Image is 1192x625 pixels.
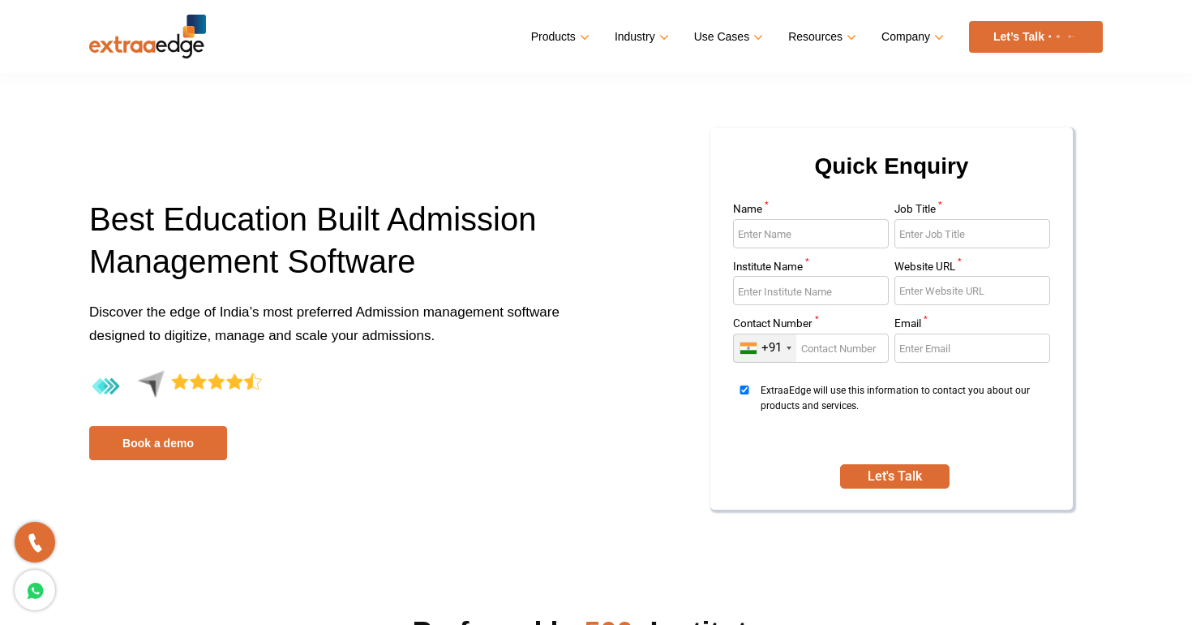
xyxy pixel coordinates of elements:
[531,25,586,49] a: Products
[733,204,889,219] label: Name
[894,276,1050,305] input: Enter Website URL
[894,261,1050,277] label: Website URL
[894,334,1050,363] input: Enter Email
[733,276,889,305] input: Enter Institute Name
[894,204,1050,219] label: Job Title
[733,386,756,394] input: ExtraaEdge will use this information to contact you about our products and services.
[89,426,227,460] a: Book a demo
[733,219,889,248] input: Enter Name
[89,198,584,300] h1: Best Education Built Admission Management Software
[730,147,1053,204] h2: Quick Enquiry
[840,464,949,489] button: SUBMIT
[615,25,666,49] a: Industry
[694,25,760,49] a: Use Cases
[788,25,853,49] a: Resources
[969,21,1103,53] a: Let’s Talk
[894,318,1050,334] label: Email
[761,383,1045,444] span: ExtraaEdge will use this information to contact you about our products and services.
[733,334,889,363] input: Enter Contact Number
[734,334,796,362] div: India (भारत): +91
[894,219,1050,248] input: Enter Job Title
[881,25,941,49] a: Company
[761,340,782,356] div: +91
[733,261,889,277] label: Institute Name
[89,370,262,403] img: rating-by-customers
[733,318,889,334] label: Contact Number
[89,304,560,343] span: Discover the edge of India’s most preferred Admission management software designed to digitize, m...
